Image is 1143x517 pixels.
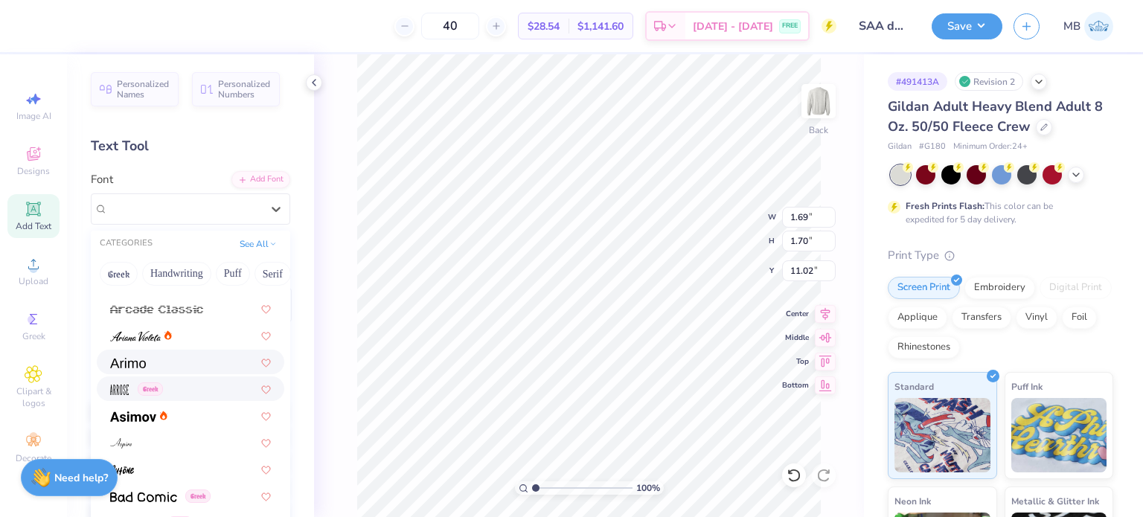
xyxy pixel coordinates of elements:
span: Clipart & logos [7,385,60,409]
span: Personalized Names [117,79,170,100]
div: CATEGORIES [100,237,153,250]
span: Add Text [16,220,51,232]
img: Standard [894,398,990,472]
img: Back [804,86,833,116]
span: 100 % [636,481,660,495]
button: See All [235,237,281,251]
span: Upload [19,275,48,287]
img: Marianne Bagtang [1084,12,1113,41]
span: Puff Ink [1011,379,1043,394]
span: $28.54 [528,19,560,34]
a: MB [1063,12,1113,41]
img: Asimov [110,411,156,422]
div: Text Tool [91,136,290,156]
strong: Fresh Prints Flash: [906,200,984,212]
button: Serif [254,262,291,286]
img: Puff Ink [1011,398,1107,472]
div: Print Type [888,247,1113,264]
span: Top [782,356,809,367]
div: Back [809,123,828,137]
span: # G180 [919,141,946,153]
button: Handwriting [142,262,211,286]
span: MB [1063,18,1080,35]
div: Screen Print [888,277,960,299]
span: Gildan Adult Heavy Blend Adult 8 Oz. 50/50 Fleece Crew [888,97,1103,135]
button: Greek [100,262,138,286]
strong: Need help? [54,471,108,485]
div: # 491413A [888,72,947,91]
span: Metallic & Glitter Ink [1011,493,1099,509]
div: Add Font [231,171,290,188]
span: FREE [782,21,798,31]
div: Revision 2 [955,72,1023,91]
div: Transfers [952,306,1011,329]
div: This color can be expedited for 5 day delivery. [906,199,1089,226]
div: Embroidery [964,277,1035,299]
div: Applique [888,306,947,329]
div: Vinyl [1016,306,1057,329]
span: [DATE] - [DATE] [693,19,773,34]
span: $1,141.60 [577,19,624,34]
span: Image AI [16,110,51,122]
button: Save [932,13,1002,39]
img: Autone [110,465,134,475]
div: Foil [1062,306,1097,329]
span: Greek [138,382,163,396]
span: Personalized Numbers [218,79,271,100]
input: – – [421,13,479,39]
span: Center [782,309,809,319]
span: Middle [782,333,809,343]
span: Standard [894,379,934,394]
img: Arrose [110,385,129,395]
span: Decorate [16,452,51,464]
span: Greek [185,489,211,503]
span: Designs [17,165,50,177]
span: Minimum Order: 24 + [953,141,1028,153]
img: Ariana Violeta [110,331,161,341]
span: Greek [22,330,45,342]
img: Arimo [110,358,146,368]
span: Neon Ink [894,493,931,509]
img: Bad Comic [110,492,177,502]
div: Rhinestones [888,336,960,359]
input: Untitled Design [848,11,921,41]
span: Bottom [782,380,809,391]
span: Gildan [888,141,912,153]
div: Digital Print [1040,277,1112,299]
img: Aspire [110,438,132,449]
img: Arcade Classic [110,304,203,315]
button: Puff [216,262,250,286]
label: Font [91,171,113,188]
